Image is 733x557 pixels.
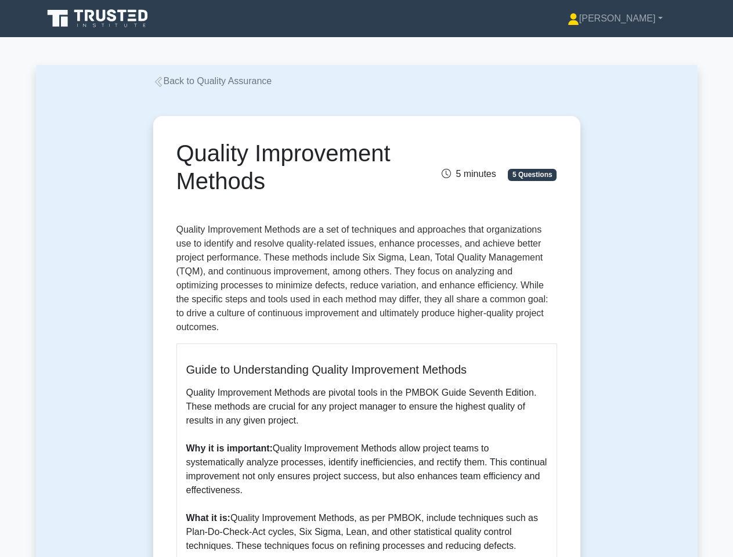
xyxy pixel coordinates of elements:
b: Why it is important: [186,443,273,453]
span: 5 minutes [442,169,496,179]
a: [PERSON_NAME] [540,7,691,30]
span: 5 Questions [508,169,557,180]
b: What it is: [186,513,230,523]
a: Back to Quality Assurance [153,76,272,86]
h5: Guide to Understanding Quality Improvement Methods [186,363,547,377]
p: Quality Improvement Methods are a set of techniques and approaches that organizations use to iden... [176,223,557,334]
h1: Quality Improvement Methods [176,139,425,195]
